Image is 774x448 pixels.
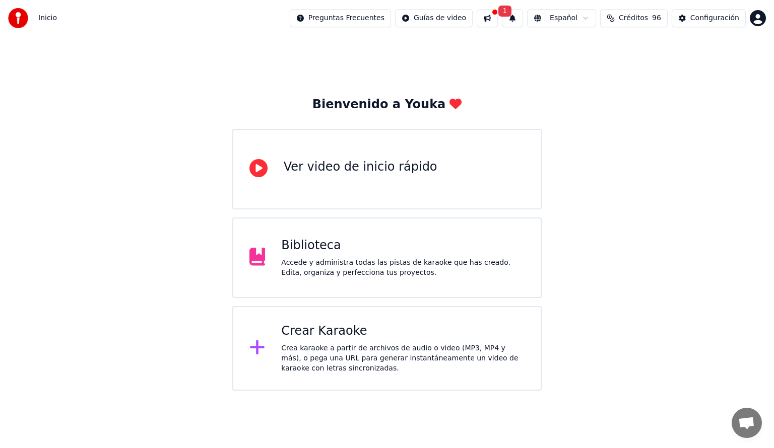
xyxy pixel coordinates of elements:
[498,6,511,17] span: 1
[502,9,523,27] button: 1
[281,258,525,278] div: Accede y administra todas las pistas de karaoke que has creado. Edita, organiza y perfecciona tus...
[395,9,473,27] button: Guías de video
[600,9,668,27] button: Créditos96
[672,9,746,27] button: Configuración
[281,238,525,254] div: Biblioteca
[652,13,661,23] span: 96
[619,13,648,23] span: Créditos
[284,159,437,175] div: Ver video de inicio rápido
[38,13,57,23] nav: breadcrumb
[8,8,28,28] img: youka
[732,408,762,438] a: Chat abierto
[281,343,525,374] div: Crea karaoke a partir de archivos de audio o video (MP3, MP4 y más), o pega una URL para generar ...
[281,323,525,339] div: Crear Karaoke
[290,9,391,27] button: Preguntas Frecuentes
[38,13,57,23] span: Inicio
[690,13,739,23] div: Configuración
[312,97,462,113] div: Bienvenido a Youka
